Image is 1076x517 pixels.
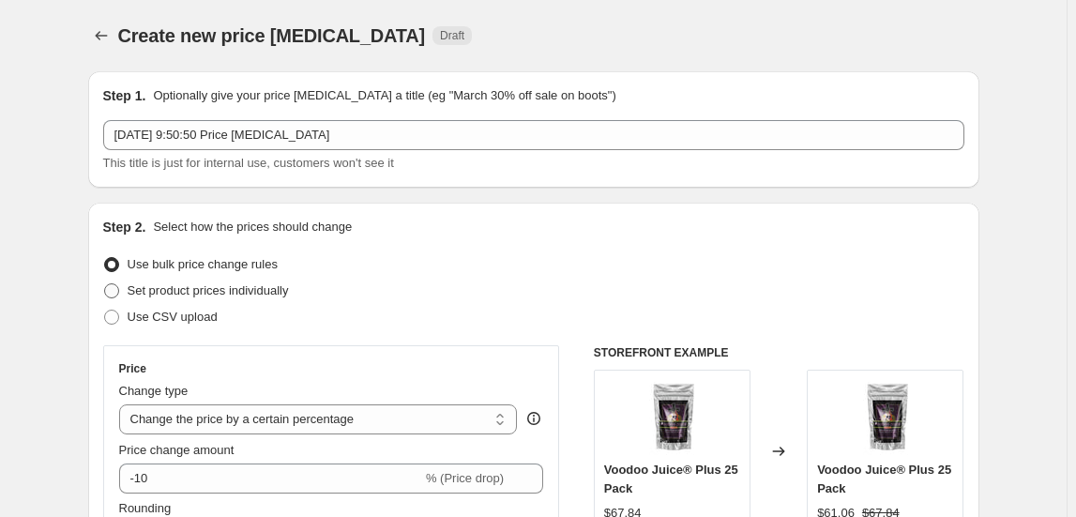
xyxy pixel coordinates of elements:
span: This title is just for internal use, customers won't see it [103,156,394,170]
p: Select how the prices should change [153,218,352,236]
span: Use CSV upload [128,310,218,324]
button: Price change jobs [88,23,114,49]
p: Optionally give your price [MEDICAL_DATA] a title (eg "March 30% off sale on boots") [153,86,615,105]
img: Advanced-Nutrients-VOODOO-JUICE-PLUS-5pz_80x.jpg [848,380,923,455]
div: help [524,409,543,428]
span: Change type [119,384,189,398]
span: % (Price drop) [426,471,504,485]
span: Create new price [MEDICAL_DATA] [118,25,426,46]
img: Advanced-Nutrients-VOODOO-JUICE-PLUS-5pz_80x.jpg [634,380,709,455]
h6: STOREFRONT EXAMPLE [594,345,964,360]
h3: Price [119,361,146,376]
span: Set product prices individually [128,283,289,297]
span: Voodoo Juice® Plus 25 Pack [817,463,951,495]
span: Use bulk price change rules [128,257,278,271]
span: Price change amount [119,443,235,457]
span: Rounding [119,501,172,515]
h2: Step 1. [103,86,146,105]
input: -15 [119,464,422,494]
span: Voodoo Juice® Plus 25 Pack [604,463,738,495]
h2: Step 2. [103,218,146,236]
span: Draft [440,28,464,43]
input: 30% off holiday sale [103,120,964,150]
